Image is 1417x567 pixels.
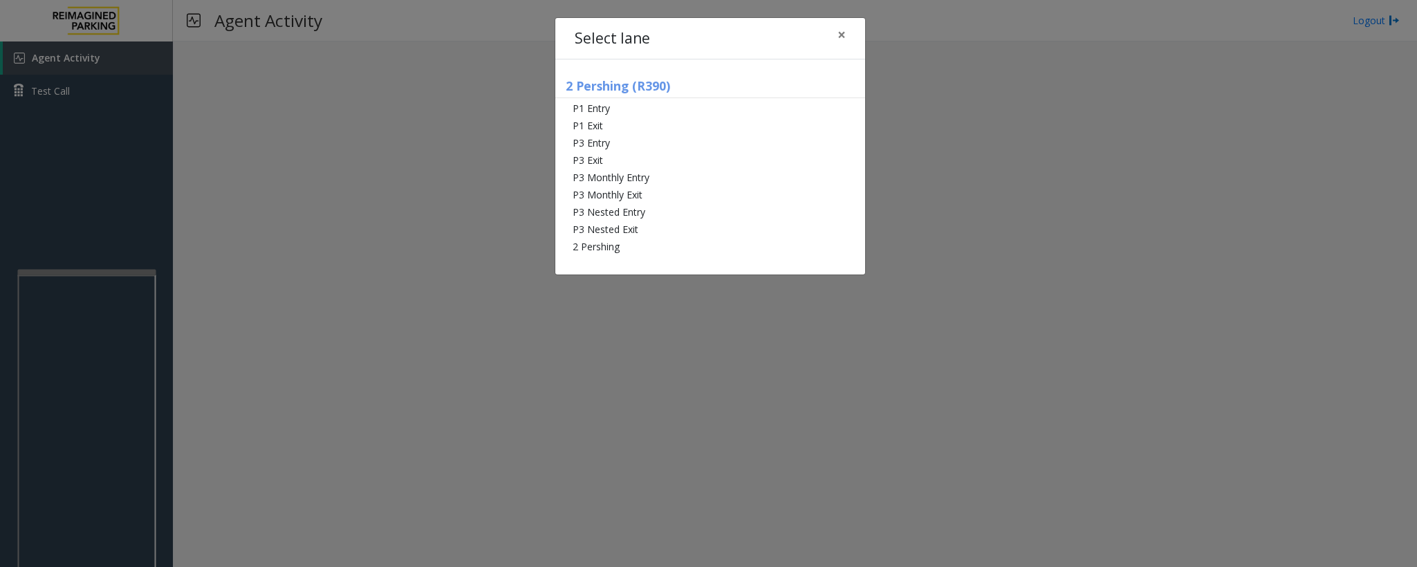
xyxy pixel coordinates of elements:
[555,151,865,169] li: P3 Exit
[555,186,865,203] li: P3 Monthly Exit
[555,221,865,238] li: P3 Nested Exit
[555,100,865,117] li: P1 Entry
[828,18,855,52] button: Close
[555,203,865,221] li: P3 Nested Entry
[555,79,865,98] h5: 2 Pershing (R390)
[575,28,650,50] h4: Select lane
[555,117,865,134] li: P1 Exit
[837,25,846,44] span: ×
[555,169,865,186] li: P3 Monthly Entry
[555,134,865,151] li: P3 Entry
[555,238,865,255] li: 2 Pershing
